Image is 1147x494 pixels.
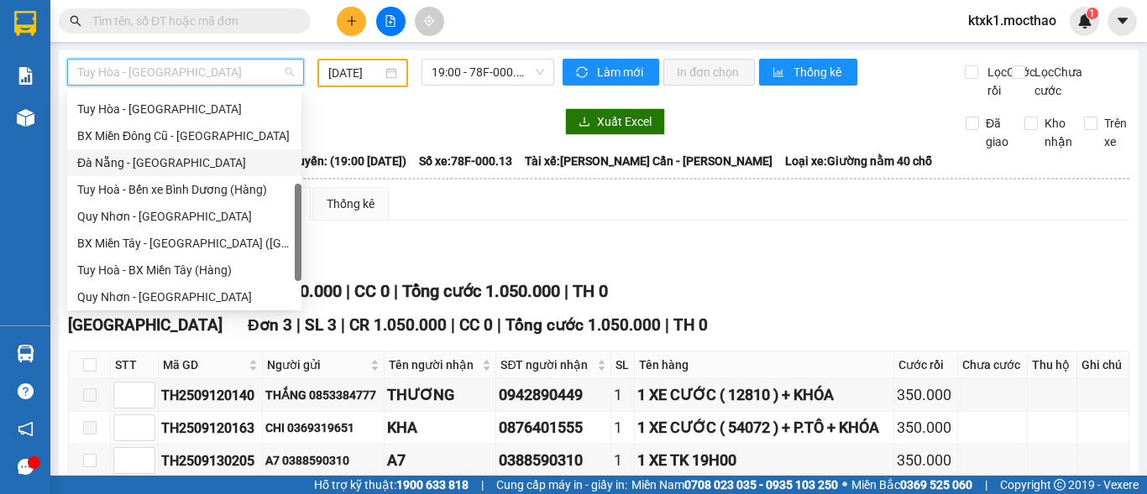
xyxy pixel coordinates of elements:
span: Làm mới [597,63,646,81]
span: notification [18,421,34,437]
button: syncLàm mới [563,59,659,86]
img: logo-vxr [14,11,36,36]
div: Tuy Hoà - BX Miền Tây (Hàng) [77,261,291,279]
div: Tuy Hoà - Bến xe Bình Dương (Hàng) [67,176,301,203]
div: 350.000 [897,449,954,472]
span: | [985,476,987,494]
span: search [70,15,81,27]
input: Tìm tên, số ĐT hoặc mã đơn [92,12,291,30]
span: bar-chart [773,66,787,80]
img: warehouse-icon [17,345,34,362]
span: SĐT người nhận [500,356,593,374]
div: Tuy Hoà - Bến xe Bình Dương (Hàng) [77,180,291,199]
span: ⚪️ [842,481,847,488]
span: Lọc Cước rồi [981,63,1038,100]
span: Đơn 3 [248,315,292,335]
div: THẮNG 0853384777 [265,386,382,404]
div: THƯƠNG [387,383,493,407]
span: Đã giao [979,114,1015,151]
span: Chuyến: (19:00 [DATE]) [284,152,406,170]
span: | [394,281,398,301]
th: Ghi chú [1077,351,1129,379]
td: 0388590310 [496,445,610,477]
img: warehouse-icon [17,109,34,127]
span: Tổng cước 1.050.000 [505,315,661,335]
span: Số xe: 78F-000.13 [419,152,512,170]
div: 0388590310 [499,449,607,472]
div: Quy Nhơn - Tuy Hòa [67,283,301,310]
button: downloadXuất Excel [565,108,665,135]
span: TH 0 [573,281,608,301]
sup: 1 [1087,8,1098,19]
th: Thu hộ [1028,351,1077,379]
div: 1 [614,416,631,439]
button: aim [415,7,444,36]
div: TH2509130205 [161,450,259,471]
span: CC 0 [354,281,390,301]
td: 0876401555 [496,412,610,445]
span: Thống kê [793,63,844,81]
td: TH2509120140 [159,379,263,412]
th: Cước rồi [894,351,957,379]
span: | [296,315,301,335]
div: Tuy Hoà - BX Miền Tây (Hàng) [67,257,301,283]
span: | [346,281,350,301]
span: Tài xế: [PERSON_NAME] Cẩn - [PERSON_NAME] [525,152,773,170]
span: TH 0 [673,315,708,335]
span: Loại xe: Giường nằm 40 chỗ [785,152,932,170]
div: 350.000 [897,383,954,407]
th: SL [611,351,635,379]
div: BX Miền Đông Cũ - [GEOGRAPHIC_DATA] [77,127,291,145]
span: Trên xe [1097,114,1134,151]
td: 0942890449 [496,379,610,412]
span: CR 1.050.000 [349,315,447,335]
span: CC 0 [459,315,493,335]
span: Tuy Hòa - Đà Nẵng [77,60,294,85]
div: CHI 0369319651 [265,419,382,437]
span: Mã GD [163,356,245,374]
div: 1 XE CƯỚC ( 12810 ) + KHÓA [637,383,891,407]
span: Hỗ trợ kỹ thuật: [314,476,469,494]
span: | [497,315,501,335]
button: caret-down [1108,7,1137,36]
div: Tuy Hòa - Đà Lạt [67,96,301,122]
span: plus [346,15,358,27]
div: BX Miền Tây - Tuy Hoà (Hàng) [67,230,301,257]
span: copyright [1054,479,1066,491]
div: BX Miền Tây - [GEOGRAPHIC_DATA] ([GEOGRAPHIC_DATA]) [77,234,291,252]
span: download [579,116,590,129]
div: 350.000 [897,416,954,439]
span: Tên người nhận [389,356,479,374]
strong: 0708 023 035 - 0935 103 250 [684,478,838,491]
th: Chưa cước [958,351,1029,379]
div: TH2509120140 [161,385,259,406]
strong: 1900 633 818 [396,478,469,491]
img: icon-new-feature [1077,13,1092,29]
span: question-circle [18,383,34,399]
span: file-add [385,15,396,27]
div: 0876401555 [499,416,607,439]
div: 1 XE TK 19H00 [637,449,891,472]
div: Tuy Hòa - [GEOGRAPHIC_DATA] [77,100,291,118]
button: In đơn chọn [663,59,755,86]
span: caret-down [1115,13,1130,29]
div: Quy Nhơn - [GEOGRAPHIC_DATA] [77,207,291,226]
span: 19:00 - 78F-000.13 [432,60,544,85]
span: | [564,281,568,301]
div: Quy Nhơn - [GEOGRAPHIC_DATA] [77,288,291,306]
button: bar-chartThống kê [759,59,857,86]
span: Lọc Chưa cước [1028,63,1085,100]
div: KHA [387,416,493,439]
th: STT [111,351,159,379]
div: Thống kê [327,195,374,213]
span: message [18,459,34,475]
input: 13/09/2025 [328,64,382,82]
th: Tên hàng [635,351,894,379]
span: Xuất Excel [597,112,652,131]
img: solution-icon [17,67,34,85]
span: | [341,315,345,335]
td: TH2509120163 [159,412,263,445]
span: Miền Bắc [851,476,972,494]
span: | [481,476,484,494]
span: Kho nhận [1038,114,1079,151]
